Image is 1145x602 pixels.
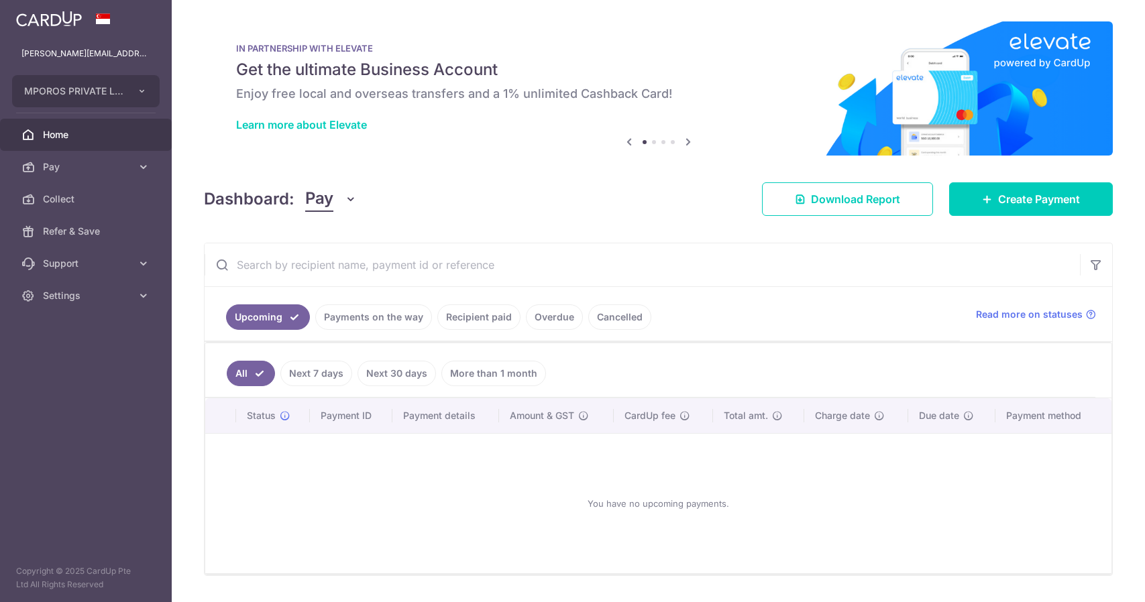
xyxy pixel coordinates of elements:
[226,304,310,330] a: Upcoming
[43,257,131,270] span: Support
[227,361,275,386] a: All
[510,409,574,422] span: Amount & GST
[43,128,131,141] span: Home
[976,308,1083,321] span: Read more on statuses
[236,118,367,131] a: Learn more about Elevate
[976,308,1096,321] a: Read more on statuses
[358,361,436,386] a: Next 30 days
[43,160,131,174] span: Pay
[236,59,1081,80] h5: Get the ultimate Business Account
[43,289,131,302] span: Settings
[247,409,276,422] span: Status
[526,304,583,330] a: Overdue
[624,409,675,422] span: CardUp fee
[12,75,160,107] button: MPOROS PRIVATE LIMITED
[24,84,123,98] span: MPOROS PRIVATE LIMITED
[315,304,432,330] a: Payments on the way
[919,409,959,422] span: Due date
[305,186,357,212] button: Pay
[392,398,499,433] th: Payment details
[437,304,521,330] a: Recipient paid
[441,361,546,386] a: More than 1 month
[811,191,900,207] span: Download Report
[724,409,768,422] span: Total amt.
[815,409,870,422] span: Charge date
[949,182,1113,216] a: Create Payment
[280,361,352,386] a: Next 7 days
[16,11,82,27] img: CardUp
[305,186,333,212] span: Pay
[588,304,651,330] a: Cancelled
[43,192,131,206] span: Collect
[204,187,294,211] h4: Dashboard:
[998,191,1080,207] span: Create Payment
[236,43,1081,54] p: IN PARTNERSHIP WITH ELEVATE
[995,398,1111,433] th: Payment method
[205,243,1080,286] input: Search by recipient name, payment id or reference
[762,182,933,216] a: Download Report
[310,398,392,433] th: Payment ID
[21,47,150,60] p: [PERSON_NAME][EMAIL_ADDRESS][DOMAIN_NAME]
[236,86,1081,102] h6: Enjoy free local and overseas transfers and a 1% unlimited Cashback Card!
[221,444,1095,562] div: You have no upcoming payments.
[43,225,131,238] span: Refer & Save
[204,21,1113,156] img: Renovation banner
